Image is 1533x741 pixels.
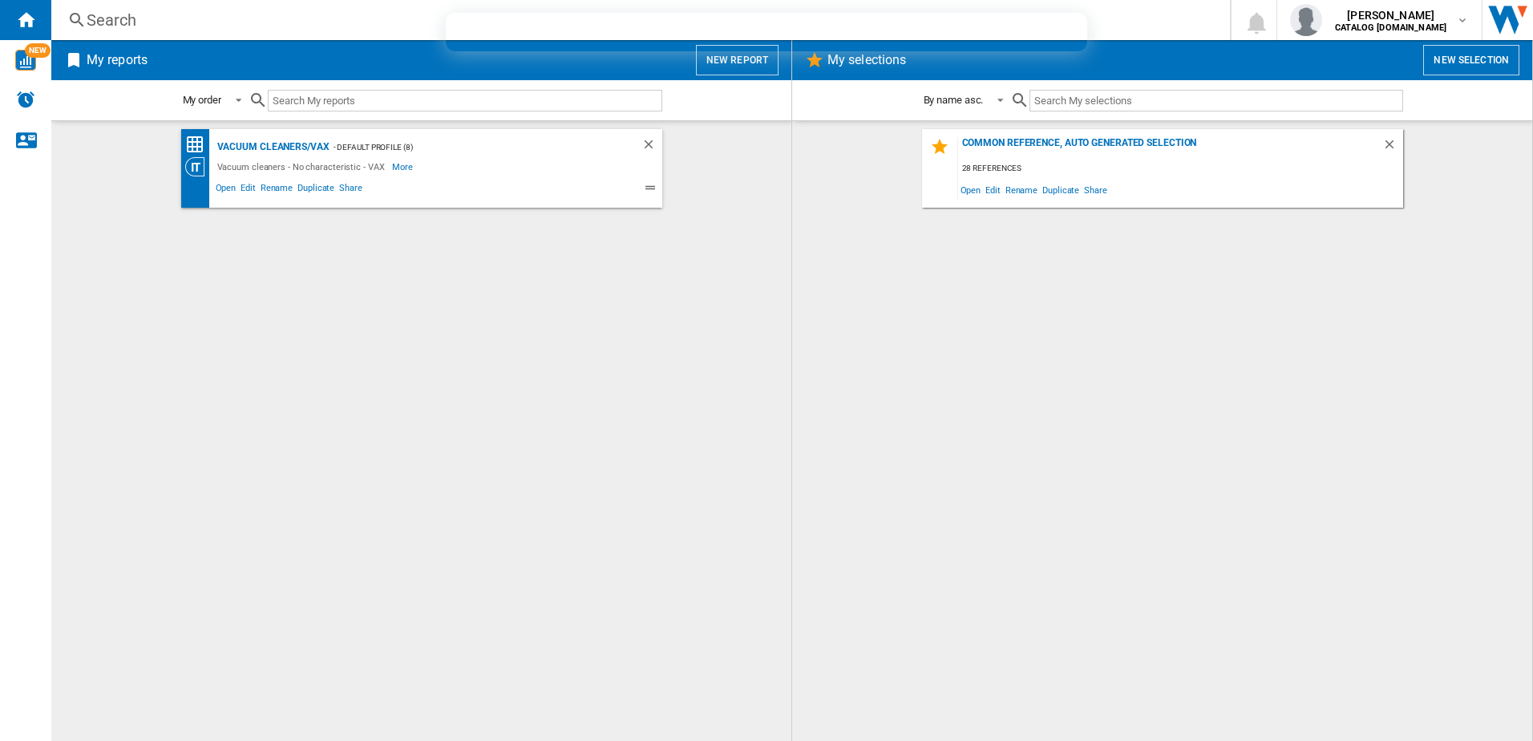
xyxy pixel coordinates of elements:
[330,137,609,157] div: - Default profile (8)
[238,180,258,200] span: Edit
[185,135,213,155] div: Price Matrix
[213,180,239,200] span: Open
[1029,90,1402,111] input: Search My selections
[213,137,330,157] div: Vacuum cleaners/VAX
[16,90,35,109] img: alerts-logo.svg
[1335,22,1446,33] b: CATALOG [DOMAIN_NAME]
[183,94,221,106] div: My order
[185,157,213,176] div: Category View
[446,13,1087,51] iframe: Intercom live chat banner
[83,45,151,75] h2: My reports
[1423,45,1519,75] button: New selection
[392,157,415,176] span: More
[824,45,909,75] h2: My selections
[87,9,1188,31] div: Search
[213,157,393,176] div: Vacuum cleaners - No characteristic - VAX
[1382,137,1403,159] div: Delete
[1082,179,1110,200] span: Share
[1003,179,1040,200] span: Rename
[924,94,984,106] div: By name asc.
[268,90,662,111] input: Search My reports
[1335,7,1446,23] span: [PERSON_NAME]
[1040,179,1082,200] span: Duplicate
[25,43,51,58] span: NEW
[983,179,1003,200] span: Edit
[1290,4,1322,36] img: profile.jpg
[958,137,1382,159] div: Common reference, auto generated selection
[958,159,1403,179] div: 28 references
[258,180,295,200] span: Rename
[15,50,36,71] img: wise-card.svg
[337,180,365,200] span: Share
[696,45,779,75] button: New report
[641,137,662,157] div: Delete
[958,179,984,200] span: Open
[295,180,337,200] span: Duplicate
